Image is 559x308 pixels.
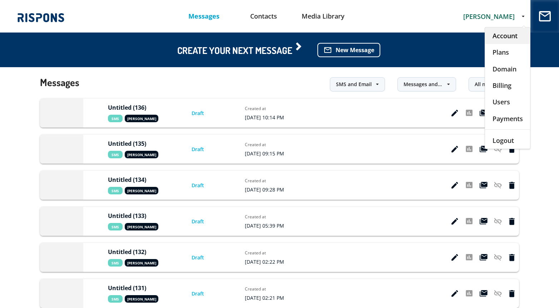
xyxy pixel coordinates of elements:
[125,115,158,122] span: [PERSON_NAME]
[108,248,167,255] div: Untitled (132)
[245,141,295,148] div: Created at
[192,182,220,189] div: Draft
[323,46,332,54] i: mail_outline
[485,110,530,126] div: Payments
[108,259,123,267] span: Sms
[494,182,502,189] i: Can not freeze drafts
[125,259,158,267] span: [PERSON_NAME]
[192,254,220,261] div: Draft
[40,66,79,99] h1: Messages
[480,290,488,297] i: Duplicate message
[108,140,167,147] div: Untitled (135)
[404,81,443,88] div: Messages and Automation
[480,182,488,189] i: Duplicate message
[245,150,295,157] div: [DATE] 09:15 PM
[234,7,293,25] a: Contacts
[485,77,530,94] div: Billing
[108,212,167,219] div: Untitled (133)
[494,254,502,261] i: Can not freeze drafts
[466,254,473,261] i: Message analytics
[509,290,515,297] i: Delete message
[108,115,123,122] span: Sms
[509,254,515,261] i: Delete message
[451,146,458,153] i: Edit
[480,218,488,225] i: Duplicate message
[494,146,502,153] i: Can not freeze drafts
[245,186,295,193] div: [DATE] 09:28 PM
[466,290,473,297] i: Message analytics
[192,110,220,117] div: Draft
[480,254,488,261] i: Duplicate message
[466,218,473,225] i: Message analytics
[245,286,295,292] div: Created at
[245,214,295,220] div: Created at
[108,284,167,292] div: Untitled (131)
[451,254,458,261] i: Edit
[245,258,295,265] div: [DATE] 02:22 PM
[125,151,158,158] span: [PERSON_NAME]
[485,44,530,60] div: Plans
[125,187,158,194] span: [PERSON_NAME]
[466,182,473,189] i: Message analytics
[485,132,530,149] div: Logout
[192,218,220,225] div: Draft
[245,250,295,256] div: Created at
[485,28,530,44] div: Account
[451,290,458,297] i: Edit
[245,105,295,111] div: Created at
[245,114,295,121] div: [DATE] 10:14 PM
[317,43,380,57] button: mail_outlineNew Message
[451,182,458,189] i: Edit
[293,7,353,25] a: Media Library
[108,151,123,158] span: Sms
[451,218,458,225] i: Edit
[108,295,123,303] span: Sms
[509,146,515,153] i: Delete message
[108,187,123,194] span: Sms
[463,12,515,21] span: [PERSON_NAME]
[108,223,123,230] span: Sms
[125,223,158,230] span: [PERSON_NAME]
[125,295,158,303] span: [PERSON_NAME]
[509,218,515,225] i: Delete message
[466,110,473,117] i: Message analytics
[192,290,220,297] div: Draft
[466,146,473,153] i: Message analytics
[485,61,530,77] div: Domain
[108,176,167,183] div: Untitled (134)
[451,110,458,117] i: Edit
[480,110,488,117] i: Duplicate message
[336,81,372,88] div: SMS and Email
[245,178,295,184] div: Created at
[475,81,506,88] div: All messages
[108,104,167,111] div: Untitled (136)
[174,7,234,25] a: Messages
[494,218,502,225] i: Can not freeze drafts
[245,222,295,229] div: [DATE] 05:39 PM
[245,294,295,301] div: [DATE] 02:21 PM
[485,94,530,110] div: Users
[192,146,220,153] div: Draft
[494,290,502,297] i: Can not freeze drafts
[509,182,515,189] i: Delete message
[480,146,488,153] i: Duplicate message
[177,46,303,54] span: CREATE YOUR NEXT MESSAGE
